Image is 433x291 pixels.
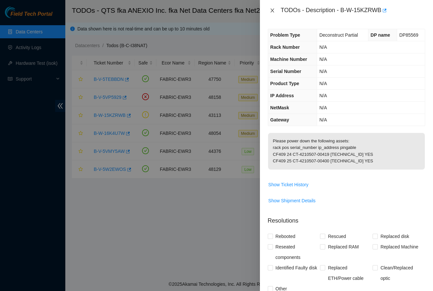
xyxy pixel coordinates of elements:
span: Gateway [270,117,289,122]
span: Replaced RAM [325,242,361,252]
span: Problem Type [270,32,300,38]
span: DP85569 [399,32,418,38]
span: DP name [371,32,390,38]
span: Rack Number [270,45,300,50]
span: Machine Number [270,57,307,62]
span: N/A [319,105,327,110]
span: Rebooted [273,231,298,242]
div: TODOs - Description - B-W-15KZRWB [281,5,425,16]
span: Serial Number [270,69,301,74]
button: Show Shipment Details [268,195,316,206]
span: Show Ticket History [268,181,309,188]
span: Deconstruct Partial [319,32,358,38]
span: close [270,8,275,13]
span: Show Shipment Details [268,197,316,204]
span: N/A [319,117,327,122]
span: Reseated components [273,242,320,263]
span: N/A [319,69,327,74]
span: Replaced disk [378,231,412,242]
span: Clean/Replaced optic [378,263,425,283]
span: Replaced ETH/Power cable [325,263,373,283]
span: N/A [319,81,327,86]
span: Rescued [325,231,348,242]
span: IP Address [270,93,294,98]
span: Identified Faulty disk [273,263,320,273]
p: Resolutions [268,211,425,225]
span: Product Type [270,81,299,86]
button: Show Ticket History [268,179,309,190]
button: Close [268,8,277,14]
p: Please power down the following assets: rack pos serial_number ip_address pingable CF409 24 CT-42... [268,133,425,170]
span: N/A [319,45,327,50]
span: N/A [319,93,327,98]
span: NetMask [270,105,289,110]
span: N/A [319,57,327,62]
span: Replaced Machine [378,242,421,252]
